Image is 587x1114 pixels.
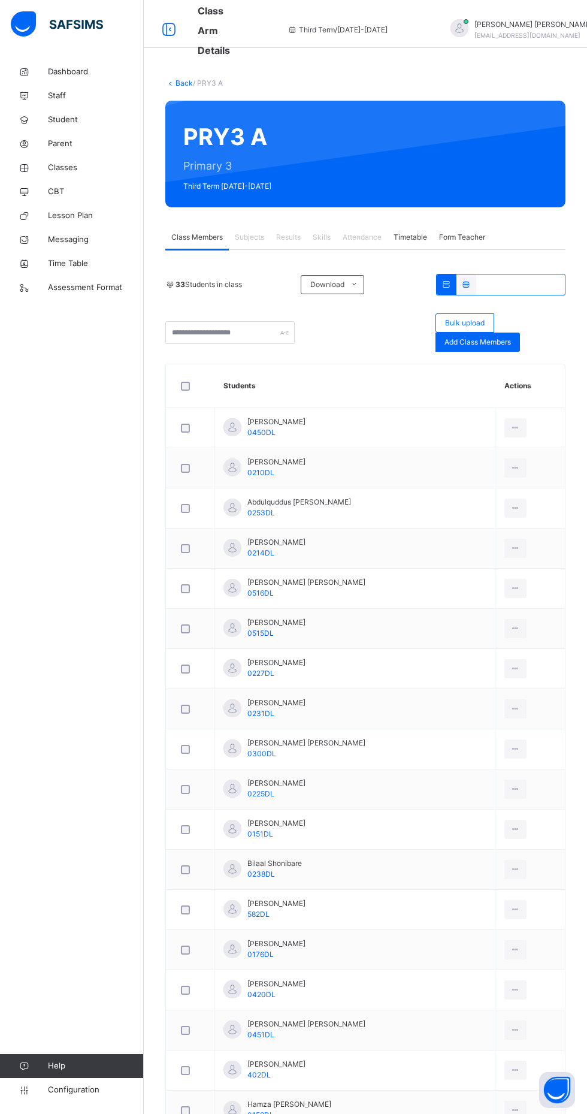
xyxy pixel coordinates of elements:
span: [PERSON_NAME] [PERSON_NAME] [247,738,365,748]
span: [PERSON_NAME] [PERSON_NAME] [247,1019,365,1030]
span: [PERSON_NAME] [247,938,305,949]
span: Hamza [PERSON_NAME] [247,1099,331,1110]
span: Configuration [48,1084,143,1096]
span: [PERSON_NAME] [247,698,305,708]
span: 0151DL [247,829,273,838]
span: [PERSON_NAME] [247,979,305,989]
span: Staff [48,90,144,102]
span: [EMAIL_ADDRESS][DOMAIN_NAME] [474,32,580,39]
span: 582DL [247,910,270,919]
span: 402DL [247,1070,271,1079]
span: 0300DL [247,749,276,758]
span: Subjects [235,232,264,243]
span: [PERSON_NAME] [247,416,305,427]
span: Time Table [48,258,144,270]
span: Results [276,232,301,243]
span: Attendance [343,232,382,243]
span: [PERSON_NAME] [247,818,305,829]
img: safsims [11,11,103,37]
span: Parent [48,138,144,150]
span: 0450DL [247,428,276,437]
span: 0516DL [247,588,274,597]
span: Bilaal Shonibare [247,858,302,869]
span: Assessment Format [48,282,144,294]
span: [PERSON_NAME] [247,1059,305,1070]
span: Timetable [394,232,427,243]
button: Open asap [539,1072,575,1108]
span: 0227DL [247,669,274,678]
span: 0515DL [247,629,274,638]
span: [PERSON_NAME] [247,898,305,909]
span: [PERSON_NAME] [247,657,305,668]
span: Download [310,279,344,290]
span: [PERSON_NAME] [247,778,305,789]
span: 0231DL [247,709,274,718]
span: session/term information [287,25,388,35]
span: 0214DL [247,548,274,557]
span: Lesson Plan [48,210,144,222]
span: Add Class Members [444,337,511,348]
span: Dashboard [48,66,144,78]
span: / PRY3 A [193,79,223,87]
span: 0420DL [247,990,276,999]
b: 33 [176,280,185,289]
span: 0238DL [247,870,275,878]
span: 0210DL [247,468,274,477]
span: [PERSON_NAME] [247,617,305,628]
span: Form Teacher [439,232,485,243]
span: Student [48,114,144,126]
span: Third Term [DATE]-[DATE] [183,181,289,192]
span: Abdulquddus [PERSON_NAME] [247,497,351,508]
a: Back [176,79,193,87]
span: [PERSON_NAME] [247,537,305,548]
span: 0451DL [247,1030,274,1039]
th: Students [214,364,495,408]
span: Help [48,1060,143,1072]
span: Students in class [176,279,242,290]
span: Class Arm Details [198,5,230,56]
span: 0253DL [247,508,275,517]
span: CBT [48,186,144,198]
span: 0176DL [247,950,274,959]
span: Classes [48,162,144,174]
span: [PERSON_NAME] [247,457,305,467]
span: Messaging [48,234,144,246]
span: Bulk upload [445,318,485,328]
span: 0225DL [247,789,274,798]
span: [PERSON_NAME] [PERSON_NAME] [247,577,365,588]
span: Class Members [171,232,223,243]
span: Skills [313,232,331,243]
th: Actions [495,364,565,408]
